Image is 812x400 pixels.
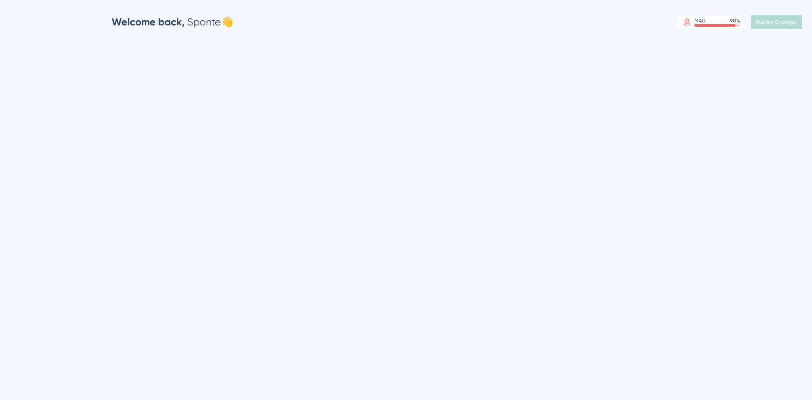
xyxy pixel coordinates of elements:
div: MAU [694,17,705,24]
span: Welcome back, [112,16,185,28]
div: 90 % [730,17,740,24]
button: Publish Changes [751,15,802,29]
div: Sponte 👋 [112,15,233,29]
span: Publish Changes [756,19,797,25]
